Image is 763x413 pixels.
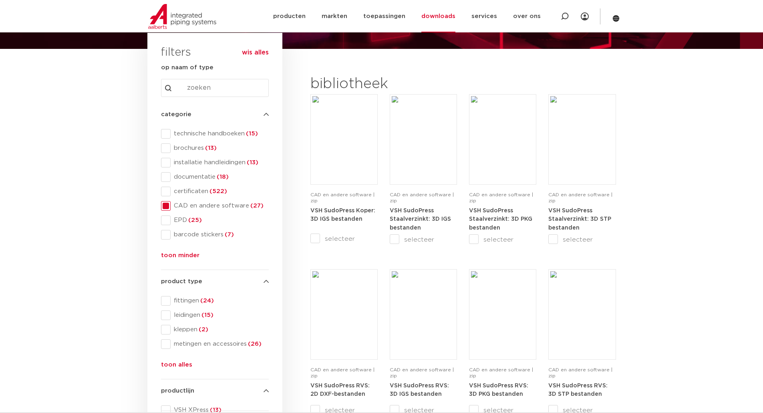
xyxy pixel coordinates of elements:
span: barcode stickers [171,231,269,239]
span: (15) [245,131,258,137]
span: technische handboeken [171,130,269,138]
div: brochures(13) [161,143,269,153]
label: selecteer [469,235,536,244]
span: CAD en andere software | zip [548,192,612,203]
div: kleppen(2) [161,325,269,334]
span: (26) [247,341,262,347]
h4: product type [161,277,269,286]
h2: bibliotheek [310,75,453,94]
img: Download-Placeholder-1.png [312,271,376,358]
div: documentatie(18) [161,172,269,182]
div: leidingen(15) [161,310,269,320]
div: installatie handleidingen(13) [161,158,269,167]
label: selecteer [310,234,378,244]
a: VSH SudoPress Staalverzinkt: 3D STP bestanden [548,208,611,231]
div: CAD en andere software(27) [161,201,269,211]
span: leidingen [171,311,269,319]
span: metingen en accessoires [171,340,269,348]
span: (27) [249,203,264,209]
img: Download-Placeholder-1.png [392,96,455,183]
span: (13) [246,159,258,165]
span: fittingen [171,297,269,305]
label: selecteer [548,235,616,244]
span: (15) [200,312,213,318]
span: CAD en andere software | zip [310,367,374,378]
span: CAD en andere software | zip [548,367,612,378]
h4: categorie [161,110,269,119]
a: VSH SudoPress Staalverzinkt: 3D IGS bestanden [390,208,451,231]
span: certificaten [171,187,269,195]
img: Download-Placeholder-1.png [392,271,455,358]
button: toon alles [161,360,192,373]
span: CAD en andere software | zip [310,192,374,203]
span: (25) [187,217,202,223]
span: (13) [204,145,217,151]
div: metingen en accessoires(26) [161,339,269,349]
span: (24) [199,298,214,304]
span: (522) [208,188,227,194]
span: (18) [215,174,229,180]
span: kleppen [171,326,269,334]
span: (2) [197,326,208,332]
img: Download-Placeholder-1.png [471,96,534,183]
img: Download-Placeholder-1.png [312,96,376,183]
a: VSH SudoPress RVS: 3D IGS bestanden [390,383,449,397]
div: EPD(25) [161,216,269,225]
a: VSH SudoPress Staalverzinkt: 3D PKG bestanden [469,208,532,231]
button: wis alles [242,48,269,56]
div: fittingen(24) [161,296,269,306]
span: CAD en andere software | zip [469,367,533,378]
span: CAD en andere software [171,202,269,210]
h4: productlijn [161,386,269,396]
a: VSH SudoPress RVS: 3D STP bestanden [548,383,608,397]
span: installatie handleidingen [171,159,269,167]
span: brochures [171,144,269,152]
div: certificaten(522) [161,187,269,196]
span: (7) [223,232,234,238]
span: CAD en andere software | zip [390,192,454,203]
img: Download-Placeholder-1.png [550,271,614,358]
div: technische handboeken(15) [161,129,269,139]
h3: filters [161,43,191,62]
a: VSH SudoPress RVS: 3D PKG bestanden [469,383,528,397]
span: EPD [171,216,269,224]
span: (13) [209,407,221,413]
button: toon minder [161,251,199,264]
span: documentatie [171,173,269,181]
img: Download-Placeholder-1.png [471,271,534,358]
strong: op naam of type [161,64,213,71]
a: VSH SudoPress RVS: 2D DXF-bestanden [310,383,370,397]
span: CAD en andere software | zip [469,192,533,203]
div: barcode stickers(7) [161,230,269,240]
a: VSH SudoPress Koper: 3D IGS bestanden [310,208,375,222]
img: Download-Placeholder-1.png [550,96,614,183]
label: selecteer [390,235,457,244]
span: CAD en andere software | zip [390,367,454,378]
